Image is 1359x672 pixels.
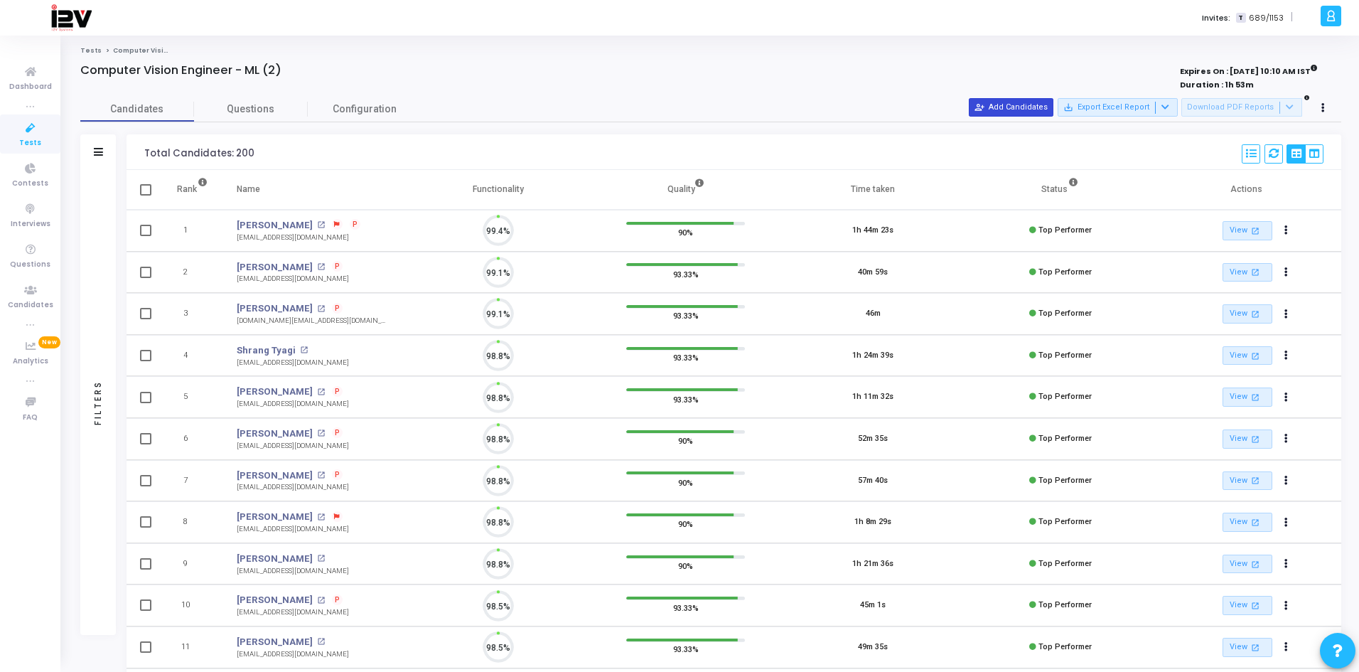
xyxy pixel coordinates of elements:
[10,259,50,271] span: Questions
[335,469,340,481] span: P
[1250,266,1262,278] mat-icon: open_in_new
[967,170,1154,210] th: Status
[237,181,260,197] div: Name
[19,137,41,149] span: Tests
[317,430,325,437] mat-icon: open_in_new
[162,335,222,377] td: 4
[237,607,349,618] div: [EMAIL_ADDRESS][DOMAIN_NAME]
[11,218,50,230] span: Interviews
[1202,12,1230,24] label: Invites:
[1181,98,1302,117] button: Download PDF Reports
[1038,559,1092,568] span: Top Performer
[854,516,891,528] div: 1h 8m 29s
[237,469,313,483] a: [PERSON_NAME]
[851,181,895,197] div: Time taken
[1223,221,1272,240] a: View
[317,513,325,521] mat-icon: open_in_new
[50,4,92,32] img: logo
[1277,554,1296,574] button: Actions
[317,388,325,396] mat-icon: open_in_new
[678,225,693,240] span: 90%
[333,102,397,117] span: Configuration
[1223,388,1272,407] a: View
[1250,350,1262,362] mat-icon: open_in_new
[194,102,308,117] span: Questions
[237,441,349,452] div: [EMAIL_ADDRESS][DOMAIN_NAME]
[237,260,313,274] a: [PERSON_NAME]
[1250,225,1262,237] mat-icon: open_in_new
[1277,221,1296,241] button: Actions
[1277,304,1296,324] button: Actions
[162,210,222,252] td: 1
[80,46,1341,55] nav: breadcrumb
[852,391,893,403] div: 1h 11m 32s
[1223,638,1272,657] a: View
[673,392,699,406] span: 93.33%
[162,626,222,668] td: 11
[237,427,313,441] a: [PERSON_NAME]
[673,267,699,281] span: 93.33%
[162,293,222,335] td: 3
[1223,430,1272,449] a: View
[852,350,893,362] div: 1h 24m 39s
[1250,391,1262,403] mat-icon: open_in_new
[1250,308,1262,320] mat-icon: open_in_new
[353,219,358,230] span: P
[1038,225,1092,235] span: Top Performer
[237,385,313,399] a: [PERSON_NAME]
[162,543,222,585] td: 9
[1058,98,1178,117] button: Export Excel Report
[317,638,325,646] mat-icon: open_in_new
[1038,642,1092,651] span: Top Performer
[1250,641,1262,654] mat-icon: open_in_new
[673,351,699,365] span: 93.33%
[1277,637,1296,657] button: Actions
[858,475,888,487] div: 57m 40s
[237,218,313,233] a: [PERSON_NAME]
[860,599,886,612] div: 45m 1s
[1223,471,1272,491] a: View
[317,305,325,313] mat-icon: open_in_new
[162,501,222,543] td: 8
[162,585,222,626] td: 10
[1277,262,1296,282] button: Actions
[1180,79,1254,90] strong: Duration : 1h 53m
[237,510,313,524] a: [PERSON_NAME]
[237,302,313,316] a: [PERSON_NAME]
[80,102,194,117] span: Candidates
[1250,516,1262,528] mat-icon: open_in_new
[1250,474,1262,486] mat-icon: open_in_new
[1038,351,1092,360] span: Top Performer
[1277,388,1296,407] button: Actions
[1250,433,1262,445] mat-icon: open_in_new
[317,555,325,562] mat-icon: open_in_new
[237,482,349,493] div: [EMAIL_ADDRESS][DOMAIN_NAME]
[335,427,340,439] span: P
[592,170,780,210] th: Quality
[335,303,340,314] span: P
[237,399,349,410] div: [EMAIL_ADDRESS][DOMAIN_NAME]
[1038,517,1092,526] span: Top Performer
[113,46,233,55] span: Computer Vision Engineer - ML (2)
[1250,599,1262,612] mat-icon: open_in_new
[678,434,693,448] span: 90%
[8,299,53,311] span: Candidates
[1038,476,1092,485] span: Top Performer
[317,221,325,229] mat-icon: open_in_new
[1249,12,1284,24] span: 689/1153
[969,98,1053,117] button: Add Candidates
[317,471,325,479] mat-icon: open_in_new
[1223,555,1272,574] a: View
[1223,263,1272,282] a: View
[162,170,222,210] th: Rank
[38,336,60,348] span: New
[92,324,104,481] div: Filters
[1223,346,1272,366] a: View
[237,524,349,535] div: [EMAIL_ADDRESS][DOMAIN_NAME]
[852,558,893,570] div: 1h 21m 36s
[673,642,699,656] span: 93.33%
[335,594,340,606] span: P
[1038,309,1092,318] span: Top Performer
[300,346,308,354] mat-icon: open_in_new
